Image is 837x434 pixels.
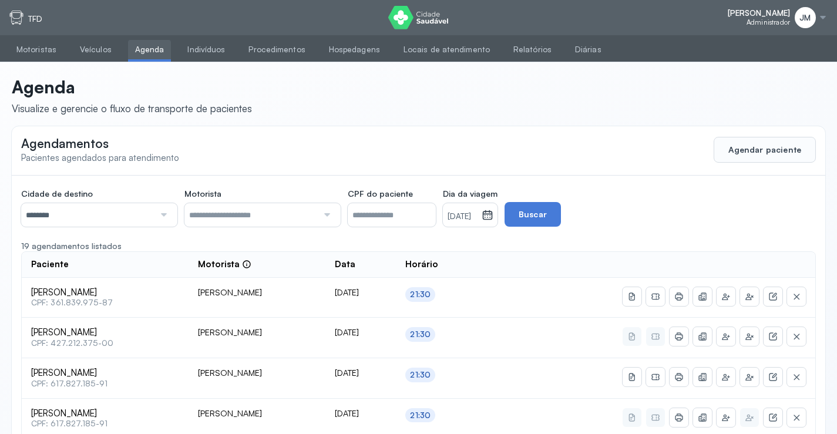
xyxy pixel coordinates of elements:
[443,189,498,199] span: Dia da viagem
[31,338,179,348] span: CPF: 427.212.375-00
[388,6,449,29] img: logo do Cidade Saudável
[73,40,119,59] a: Veículos
[747,18,790,26] span: Administrador
[198,259,251,270] div: Motorista
[335,259,355,270] span: Data
[28,14,42,24] p: TFD
[348,189,413,199] span: CPF do paciente
[410,329,431,339] div: 21:30
[9,40,63,59] a: Motoristas
[410,370,431,380] div: 21:30
[31,259,69,270] span: Paciente
[799,13,811,23] span: JM
[405,259,438,270] span: Horário
[568,40,609,59] a: Diárias
[12,102,252,115] div: Visualize e gerencie o fluxo de transporte de pacientes
[506,40,559,59] a: Relatórios
[198,408,316,419] div: [PERSON_NAME]
[198,327,316,338] div: [PERSON_NAME]
[198,287,316,298] div: [PERSON_NAME]
[9,11,23,25] img: tfd.svg
[31,298,179,308] span: CPF: 361.839.975-87
[335,287,387,298] div: [DATE]
[31,368,179,379] span: [PERSON_NAME]
[335,368,387,378] div: [DATE]
[21,241,816,251] div: 19 agendamentos listados
[21,136,109,151] span: Agendamentos
[31,408,179,419] span: [PERSON_NAME]
[31,379,179,389] span: CPF: 617.827.185-91
[322,40,387,59] a: Hospedagens
[335,408,387,419] div: [DATE]
[184,189,221,199] span: Motorista
[31,327,179,338] span: [PERSON_NAME]
[180,40,232,59] a: Indivíduos
[505,202,561,227] button: Buscar
[396,40,497,59] a: Locais de atendimento
[728,8,790,18] span: [PERSON_NAME]
[448,211,477,223] small: [DATE]
[335,327,387,338] div: [DATE]
[198,368,316,378] div: [PERSON_NAME]
[31,419,179,429] span: CPF: 617.827.185-91
[410,290,431,300] div: 21:30
[714,137,816,163] button: Agendar paciente
[128,40,172,59] a: Agenda
[241,40,312,59] a: Procedimentos
[21,152,179,163] span: Pacientes agendados para atendimento
[31,287,179,298] span: [PERSON_NAME]
[21,189,93,199] span: Cidade de destino
[410,411,431,420] div: 21:30
[12,76,252,97] p: Agenda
